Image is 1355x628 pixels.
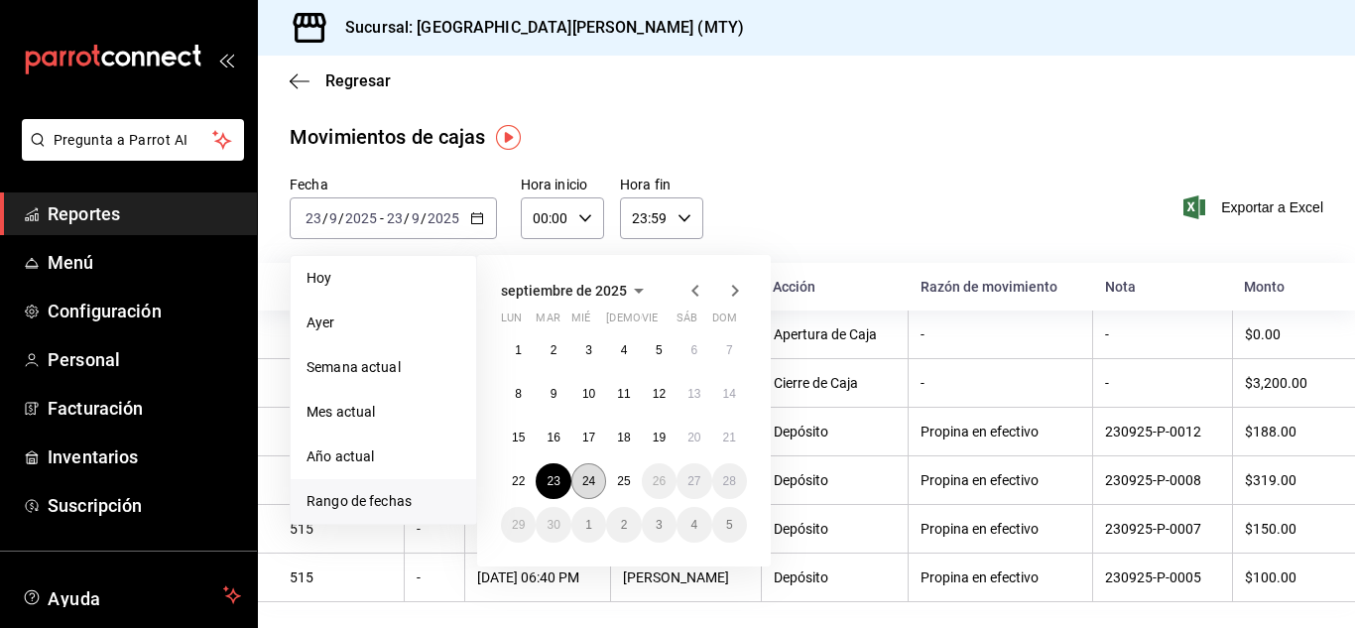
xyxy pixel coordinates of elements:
[712,507,747,543] button: 5 de octubre de 2025
[677,507,711,543] button: 4 de octubre de 2025
[421,210,427,226] span: /
[386,210,404,226] input: --
[1245,375,1323,391] div: $3,200.00
[726,343,733,357] abbr: 7 de septiembre de 2025
[921,569,1080,585] div: Propina en efectivo
[1187,195,1323,219] button: Exportar a Excel
[48,583,215,607] span: Ayuda
[344,210,378,226] input: ----
[774,569,896,585] div: Depósito
[547,518,559,532] abbr: 30 de septiembre de 2025
[690,518,697,532] abbr: 4 de octubre de 2025
[551,343,557,357] abbr: 2 de septiembre de 2025
[585,518,592,532] abbr: 1 de octubre de 2025
[1105,569,1219,585] div: 230925-P-0005
[571,312,590,332] abbr: miércoles
[501,420,536,455] button: 15 de septiembre de 2025
[606,376,641,412] button: 11 de septiembre de 2025
[712,420,747,455] button: 21 de septiembre de 2025
[723,474,736,488] abbr: 28 de septiembre de 2025
[536,420,570,455] button: 16 de septiembre de 2025
[307,446,460,467] span: Año actual
[307,491,460,512] span: Rango de fechas
[687,387,700,401] abbr: 13 de septiembre de 2025
[48,395,241,422] span: Facturación
[582,474,595,488] abbr: 24 de septiembre de 2025
[48,443,241,470] span: Inventarios
[617,474,630,488] abbr: 25 de septiembre de 2025
[571,376,606,412] button: 10 de septiembre de 2025
[547,474,559,488] abbr: 23 de septiembre de 2025
[774,521,896,537] div: Depósito
[656,518,663,532] abbr: 3 de octubre de 2025
[496,125,521,150] img: Tooltip marker
[653,431,666,444] abbr: 19 de septiembre de 2025
[617,387,630,401] abbr: 11 de septiembre de 2025
[307,313,460,333] span: Ayer
[536,312,559,332] abbr: martes
[307,268,460,289] span: Hoy
[623,569,749,585] div: [PERSON_NAME]
[617,431,630,444] abbr: 18 de septiembre de 2025
[536,463,570,499] button: 23 de septiembre de 2025
[571,507,606,543] button: 1 de octubre de 2025
[712,332,747,368] button: 7 de septiembre de 2025
[585,343,592,357] abbr: 3 de septiembre de 2025
[290,71,391,90] button: Regresar
[606,463,641,499] button: 25 de septiembre de 2025
[1105,279,1220,295] div: Nota
[921,424,1080,440] div: Propina en efectivo
[677,376,711,412] button: 13 de septiembre de 2025
[571,463,606,499] button: 24 de septiembre de 2025
[404,210,410,226] span: /
[307,357,460,378] span: Semana actual
[48,346,241,373] span: Personal
[921,521,1080,537] div: Propina en efectivo
[1245,521,1323,537] div: $150.00
[501,332,536,368] button: 1 de septiembre de 2025
[687,431,700,444] abbr: 20 de septiembre de 2025
[723,431,736,444] abbr: 21 de septiembre de 2025
[921,326,1080,342] div: -
[501,279,651,303] button: septiembre de 2025
[571,420,606,455] button: 17 de septiembre de 2025
[774,326,896,342] div: Apertura de Caja
[582,387,595,401] abbr: 10 de septiembre de 2025
[653,474,666,488] abbr: 26 de septiembre de 2025
[606,507,641,543] button: 2 de octubre de 2025
[427,210,460,226] input: ----
[642,463,677,499] button: 26 de septiembre de 2025
[1105,424,1219,440] div: 230925-P-0012
[642,507,677,543] button: 3 de octubre de 2025
[1245,569,1323,585] div: $100.00
[551,387,557,401] abbr: 9 de septiembre de 2025
[677,420,711,455] button: 20 de septiembre de 2025
[1105,326,1219,342] div: -
[322,210,328,226] span: /
[723,387,736,401] abbr: 14 de septiembre de 2025
[921,279,1081,295] div: Razón de movimiento
[571,332,606,368] button: 3 de septiembre de 2025
[621,343,628,357] abbr: 4 de septiembre de 2025
[690,343,697,357] abbr: 6 de septiembre de 2025
[606,312,723,332] abbr: jueves
[290,122,486,152] div: Movimientos de cajas
[328,210,338,226] input: --
[547,431,559,444] abbr: 16 de septiembre de 2025
[621,518,628,532] abbr: 2 de octubre de 2025
[380,210,384,226] span: -
[512,431,525,444] abbr: 15 de septiembre de 2025
[48,298,241,324] span: Configuración
[606,332,641,368] button: 4 de septiembre de 2025
[1105,521,1219,537] div: 230925-P-0007
[712,312,737,332] abbr: domingo
[687,474,700,488] abbr: 27 de septiembre de 2025
[1244,279,1323,295] div: Monto
[620,178,703,191] label: Hora fin
[501,376,536,412] button: 8 de septiembre de 2025
[501,283,627,299] span: septiembre de 2025
[536,332,570,368] button: 2 de septiembre de 2025
[773,279,896,295] div: Acción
